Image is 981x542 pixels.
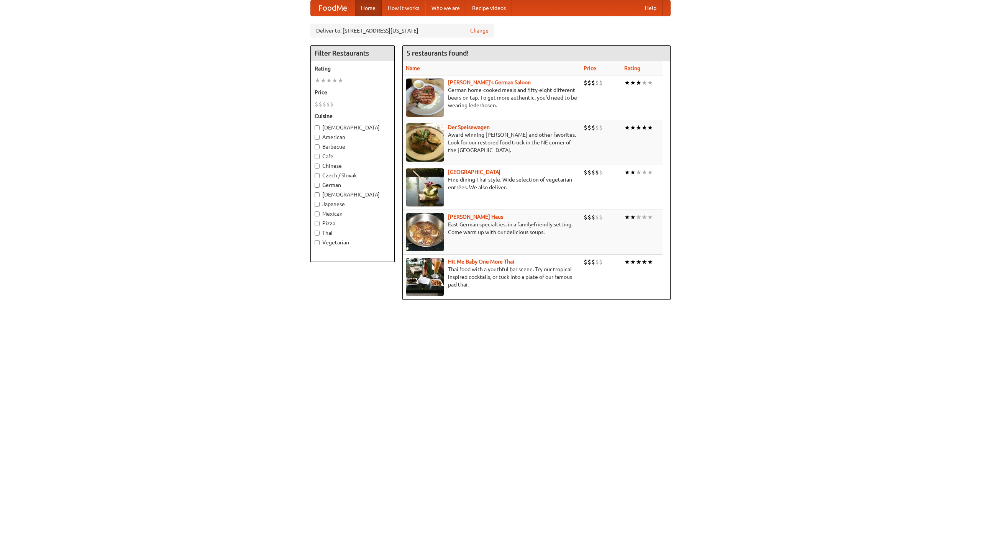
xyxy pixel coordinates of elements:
li: $ [591,213,595,221]
li: ★ [320,76,326,85]
li: ★ [641,258,647,266]
b: Hit Me Baby One More Thai [448,259,514,265]
input: Thai [315,231,320,236]
h5: Cuisine [315,112,390,120]
li: ★ [641,79,647,87]
li: ★ [647,79,653,87]
p: Award-winning [PERSON_NAME] and other favorites. Look for our restored food truck in the NE corne... [406,131,577,154]
h5: Price [315,88,390,96]
li: $ [318,100,322,108]
li: $ [599,123,603,132]
label: [DEMOGRAPHIC_DATA] [315,124,390,131]
li: $ [326,100,330,108]
li: $ [591,123,595,132]
input: Chinese [315,164,320,169]
a: [PERSON_NAME]'s German Saloon [448,79,531,85]
li: ★ [326,76,332,85]
input: American [315,135,320,140]
li: ★ [636,79,641,87]
a: Rating [624,65,640,71]
li: ★ [636,123,641,132]
input: [DEMOGRAPHIC_DATA] [315,192,320,197]
li: ★ [641,168,647,177]
label: Japanese [315,200,390,208]
label: Thai [315,229,390,237]
img: speisewagen.jpg [406,123,444,162]
li: $ [330,100,334,108]
img: esthers.jpg [406,79,444,117]
li: ★ [630,213,636,221]
img: babythai.jpg [406,258,444,296]
input: [DEMOGRAPHIC_DATA] [315,125,320,130]
li: ★ [332,76,338,85]
a: [GEOGRAPHIC_DATA] [448,169,500,175]
li: $ [595,258,599,266]
li: ★ [315,76,320,85]
h4: Filter Restaurants [311,46,394,61]
label: Barbecue [315,143,390,151]
li: $ [591,258,595,266]
li: ★ [624,258,630,266]
img: kohlhaus.jpg [406,213,444,251]
label: Mexican [315,210,390,218]
a: Recipe videos [466,0,512,16]
li: ★ [624,213,630,221]
li: $ [595,79,599,87]
a: Name [406,65,420,71]
a: Help [639,0,663,16]
li: ★ [624,123,630,132]
li: ★ [624,79,630,87]
li: $ [584,213,587,221]
li: ★ [647,168,653,177]
li: ★ [630,258,636,266]
a: Change [470,27,489,34]
li: ★ [647,213,653,221]
li: ★ [647,258,653,266]
li: $ [591,168,595,177]
a: Der Speisewagen [448,124,490,130]
input: Pizza [315,221,320,226]
a: [PERSON_NAME] Haus [448,214,503,220]
li: $ [584,123,587,132]
label: [DEMOGRAPHIC_DATA] [315,191,390,198]
li: ★ [630,123,636,132]
input: Barbecue [315,144,320,149]
li: ★ [647,123,653,132]
a: Who we are [425,0,466,16]
li: $ [587,168,591,177]
li: ★ [641,123,647,132]
li: ★ [641,213,647,221]
p: German home-cooked meals and fifty-eight different beers on tap. To get more authentic, you'd nee... [406,86,577,109]
input: Vegetarian [315,240,320,245]
li: ★ [630,168,636,177]
li: ★ [624,168,630,177]
a: FoodMe [311,0,355,16]
li: ★ [636,213,641,221]
li: $ [599,79,603,87]
li: $ [587,258,591,266]
li: $ [595,168,599,177]
h5: Rating [315,65,390,72]
li: $ [591,79,595,87]
a: How it works [382,0,425,16]
ng-pluralize: 5 restaurants found! [407,49,469,57]
div: Deliver to: [STREET_ADDRESS][US_STATE] [310,24,494,38]
li: $ [587,79,591,87]
p: East German specialties, in a family-friendly setting. Come warm up with our delicious soups. [406,221,577,236]
input: German [315,183,320,188]
li: ★ [338,76,343,85]
label: German [315,181,390,189]
li: $ [587,123,591,132]
li: $ [584,168,587,177]
p: Thai food with a youthful bar scene. Try our tropical inspired cocktails, or tuck into a plate of... [406,265,577,288]
li: $ [595,213,599,221]
input: Mexican [315,211,320,216]
label: American [315,133,390,141]
label: Pizza [315,219,390,227]
input: Czech / Slovak [315,173,320,178]
label: Chinese [315,162,390,170]
input: Japanese [315,202,320,207]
